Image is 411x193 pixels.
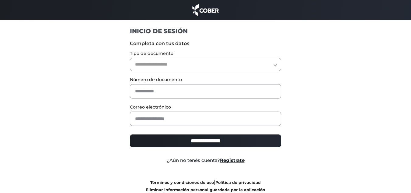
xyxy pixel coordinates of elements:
[220,157,245,163] a: Registrate
[191,3,221,17] img: cober_marca.png
[146,188,265,192] a: Eliminar información personal guardada por la aplicación
[130,27,281,35] h1: INICIO DE SESIÓN
[150,180,214,185] a: Términos y condiciones de uso
[215,180,261,185] a: Política de privacidad
[130,40,281,47] label: Completa con tus datos
[130,77,281,83] label: Número de documento
[125,157,286,164] div: ¿Aún no tenés cuenta?
[130,50,281,57] label: Tipo de documento
[130,104,281,110] label: Correo electrónico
